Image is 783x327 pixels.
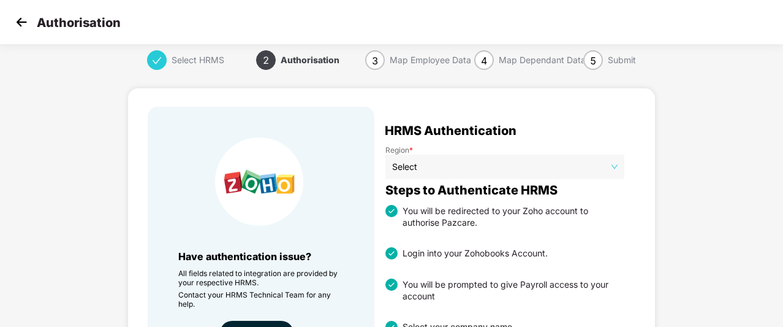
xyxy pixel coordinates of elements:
[215,137,303,226] img: HRMS Company Icon
[385,126,516,136] span: HRMS Authentication
[263,54,269,66] span: 2
[398,279,624,302] div: You will be prompted to give Payroll access to your account
[178,290,344,309] p: Contact your HRMS Technical Team for any help.
[385,247,398,260] img: svg+xml;base64,PHN2ZyBpZD0iU3RhdHVzX3RpY2tlZCIgeG1sbnM9Imh0dHA6Ly93d3cudzMub3JnLzIwMDAvc3ZnIiB3aW...
[12,13,31,31] img: svg+xml;base64,PHN2ZyB4bWxucz0iaHR0cDovL3d3dy53My5vcmcvMjAwMC9zdmciIHdpZHRoPSIzMCIgaGVpZ2h0PSIzMC...
[385,205,398,217] img: svg+xml;base64,PHN2ZyBpZD0iU3RhdHVzX3RpY2tlZCIgeG1sbnM9Imh0dHA6Ly93d3cudzMub3JnLzIwMDAvc3ZnIiB3aW...
[499,50,586,70] div: Map Dependant Data
[608,50,636,70] div: Submit
[392,158,618,176] span: Select
[281,50,339,70] div: Authorisation
[398,205,624,228] div: You will be redirected to your Zoho account to authorise Pazcare.
[398,247,548,260] div: Login into your Zohobooks Account.
[178,269,344,287] p: All fields related to integration are provided by your respective HRMS.
[172,50,224,70] div: Select HRMS
[390,50,471,70] div: Map Employee Data
[385,279,398,291] img: svg+xml;base64,PHN2ZyBpZD0iU3RhdHVzX3RpY2tlZCIgeG1sbnM9Imh0dHA6Ly93d3cudzMub3JnLzIwMDAvc3ZnIiB3aW...
[152,56,162,66] span: check
[385,185,558,195] span: Steps to Authenticate HRMS
[590,55,596,67] span: 5
[372,55,378,67] span: 3
[385,145,624,155] label: Region
[481,55,487,67] span: 4
[37,15,121,30] p: Authorisation
[178,250,311,263] span: Have authentication issue?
